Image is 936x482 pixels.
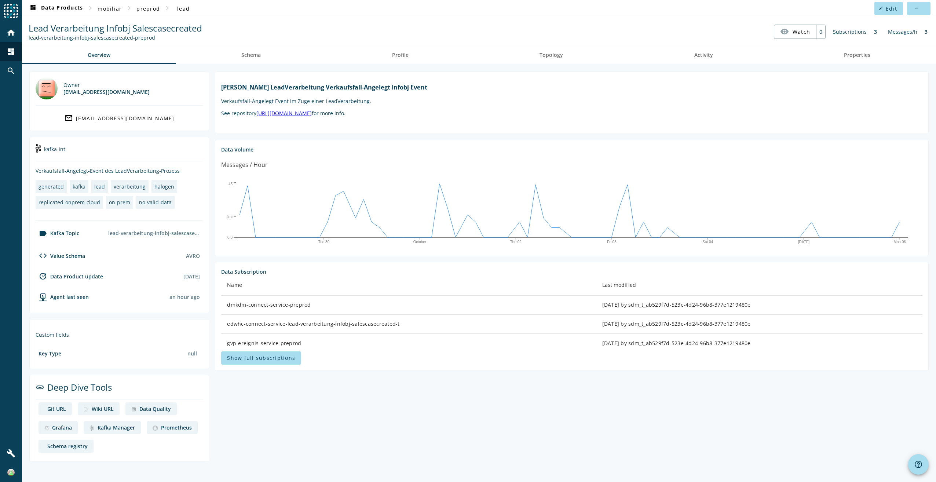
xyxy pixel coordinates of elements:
[7,47,15,56] mat-icon: dashboard
[914,460,923,469] mat-icon: help_outline
[884,25,921,39] div: Messages/h
[183,273,200,280] div: [DATE]
[44,426,49,431] img: deep dive image
[139,405,171,412] div: Data Quality
[36,167,203,174] div: Verkaufsfall-Angelegt-Event des LeadVerarbeitung-Prozess
[540,52,563,58] span: Topology
[36,383,44,392] mat-icon: link
[596,275,922,296] th: Last modified
[29,34,202,41] div: Kafka Topic: lead-verarbeitung-infobj-salescasecreated-preprod
[161,424,192,431] div: Prometheus
[29,22,202,34] span: Lead Verarbeitung Infobj Salescasecreated
[131,407,136,412] img: deep dive image
[227,320,590,328] div: edwhc-connect-service-lead-verarbeitung-infobj-salescasecreated-t
[241,52,261,58] span: Schema
[98,5,122,12] span: mobiliar
[844,52,870,58] span: Properties
[4,4,18,18] img: spoud-logo.svg
[596,334,922,353] td: [DATE] by sdm_t_ab529f7d-523e-4d24-96b8-377e1219480e
[36,272,103,281] div: Data Product update
[105,227,203,240] div: lead-verarbeitung-infobj-salescasecreated-preprod
[89,426,95,431] img: deep dive image
[7,66,15,75] mat-icon: search
[76,115,175,122] div: [EMAIL_ADDRESS][DOMAIN_NAME]
[413,240,427,244] text: October
[139,199,172,206] div: no-valid-data
[163,4,172,12] mat-icon: chevron_right
[894,240,906,244] text: Mon 06
[92,405,114,412] div: Wiki URL
[816,25,825,39] div: 0
[47,443,88,450] div: Schema registry
[125,402,177,415] a: deep dive imageData Quality
[793,25,810,38] span: Watch
[125,4,134,12] mat-icon: chevron_right
[73,183,85,190] div: kafka
[147,421,197,434] a: deep dive imagePrometheus
[114,183,146,190] div: verarbeitung
[169,293,200,300] div: Agents typically reports every 15min to 1h
[221,110,922,117] p: See repository for more info.
[64,114,73,123] mat-icon: mail_outline
[47,405,66,412] div: Git URL
[177,5,190,12] span: lead
[221,146,922,153] div: Data Volume
[39,421,78,434] a: deep dive imageGrafana
[39,350,61,357] div: Key Type
[36,292,89,301] div: agent-env-preprod
[184,347,200,360] div: null
[221,83,922,91] h1: [PERSON_NAME] LeadVerarbeitung Verkaufsfall-Angelegt Infobj Event
[109,199,130,206] div: on-prem
[318,240,330,244] text: Tue 30
[874,2,903,15] button: Edit
[52,424,72,431] div: Grafana
[36,112,203,125] a: [EMAIL_ADDRESS][DOMAIN_NAME]
[227,354,295,361] span: Show full subscriptions
[921,25,931,39] div: 3
[221,98,922,105] p: Verkaufsfall-Angelegt Event im Zuge einer LeadVerarbeitung.
[39,402,72,415] a: deep dive imageGit URL
[39,199,100,206] div: replicated-onprem-cloud
[221,275,596,296] th: Name
[86,4,95,12] mat-icon: chevron_right
[694,52,713,58] span: Activity
[63,88,150,95] div: [EMAIL_ADDRESS][DOMAIN_NAME]
[221,268,922,275] div: Data Subscription
[780,27,789,36] mat-icon: visibility
[7,28,15,37] mat-icon: home
[94,183,105,190] div: lead
[829,25,870,39] div: Subscriptions
[221,351,301,365] button: Show full subscriptions
[153,426,158,431] img: deep dive image
[392,52,409,58] span: Profile
[510,240,522,244] text: Thu 02
[36,331,203,338] div: Custom fields
[136,5,160,12] span: preprod
[870,25,881,39] div: 3
[39,272,47,281] mat-icon: update
[26,2,86,15] button: Data Products
[596,296,922,315] td: [DATE] by sdm_t_ab529f7d-523e-4d24-96b8-377e1219480e
[227,214,233,218] text: 3.5
[596,315,922,334] td: [DATE] by sdm_t_ab529f7d-523e-4d24-96b8-377e1219480e
[84,407,89,412] img: deep dive image
[798,240,810,244] text: [DATE]
[886,5,897,12] span: Edit
[36,229,79,238] div: Kafka Topic
[774,25,816,38] button: Watch
[39,229,47,238] mat-icon: label
[78,402,120,415] a: deep dive imageWiki URL
[879,6,883,10] mat-icon: edit
[39,183,64,190] div: generated
[39,251,47,260] mat-icon: code
[7,469,15,476] img: ac4df5197ceb9d2244a924f63b2e4d83
[7,449,15,458] mat-icon: build
[63,81,150,88] div: Owner
[227,340,590,347] div: gvp-ereignis-service-preprod
[256,110,312,117] a: [URL][DOMAIN_NAME]
[172,2,195,15] button: lead
[84,421,141,434] a: deep dive imageKafka Manager
[227,235,233,239] text: 0.0
[98,424,135,431] div: Kafka Manager
[36,381,203,399] div: Deep Dive Tools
